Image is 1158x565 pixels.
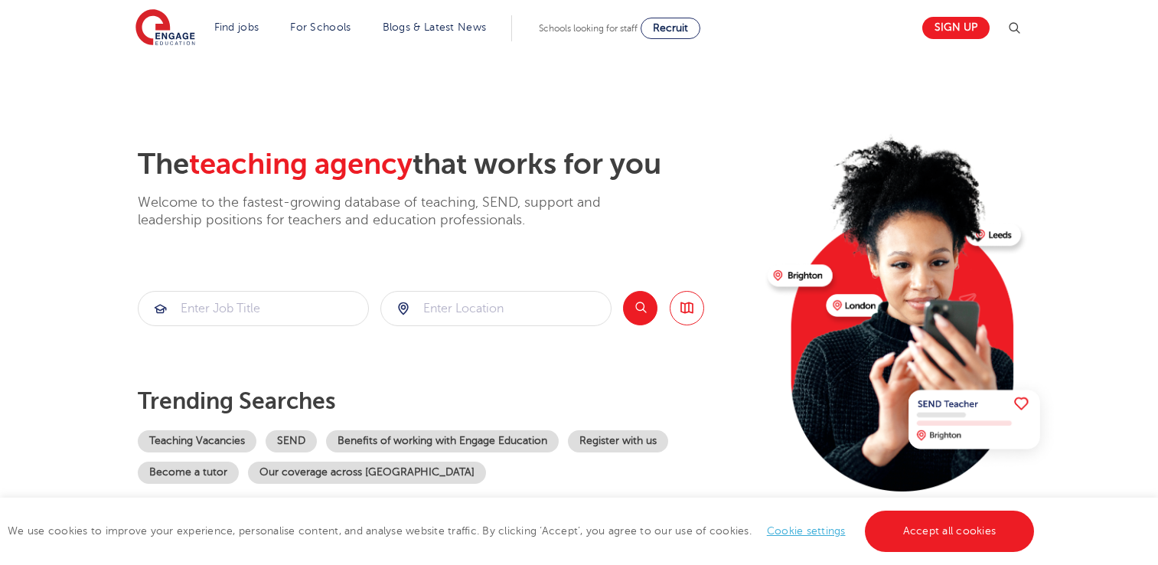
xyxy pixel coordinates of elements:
[135,9,195,47] img: Engage Education
[623,291,657,325] button: Search
[290,21,351,33] a: For Schools
[653,22,688,34] span: Recruit
[139,292,368,325] input: Submit
[383,21,487,33] a: Blogs & Latest News
[138,387,755,415] p: Trending searches
[138,291,369,326] div: Submit
[8,525,1038,537] span: We use cookies to improve your experience, personalise content, and analyse website traffic. By c...
[326,430,559,452] a: Benefits of working with Engage Education
[381,292,611,325] input: Submit
[189,148,413,181] span: teaching agency
[865,511,1035,552] a: Accept all cookies
[539,23,638,34] span: Schools looking for staff
[641,18,700,39] a: Recruit
[922,17,990,39] a: Sign up
[568,430,668,452] a: Register with us
[380,291,612,326] div: Submit
[266,430,317,452] a: SEND
[767,525,846,537] a: Cookie settings
[138,430,256,452] a: Teaching Vacancies
[138,462,239,484] a: Become a tutor
[138,194,643,230] p: Welcome to the fastest-growing database of teaching, SEND, support and leadership positions for t...
[138,147,755,182] h2: The that works for you
[214,21,259,33] a: Find jobs
[248,462,486,484] a: Our coverage across [GEOGRAPHIC_DATA]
